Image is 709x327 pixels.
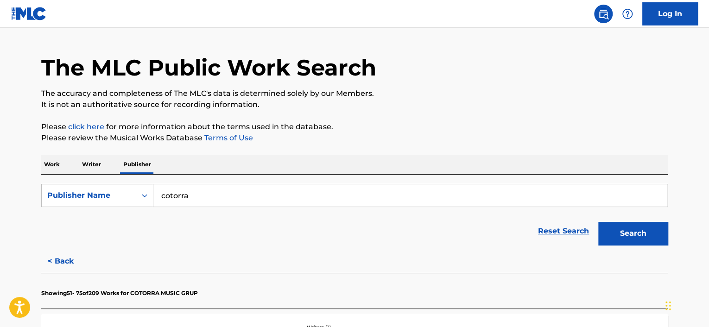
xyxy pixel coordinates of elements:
[203,133,253,142] a: Terms of Use
[663,283,709,327] div: Widget de chat
[598,8,609,19] img: search
[120,155,154,174] p: Publisher
[533,221,594,241] a: Reset Search
[41,54,376,82] h1: The MLC Public Work Search
[41,99,668,110] p: It is not an authoritative source for recording information.
[41,289,198,297] p: Showing 51 - 75 of 209 Works for COTORRA MUSIC GRUP
[68,122,104,131] a: click here
[594,5,613,23] a: Public Search
[41,155,63,174] p: Work
[642,2,698,25] a: Log In
[41,132,668,144] p: Please review the Musical Works Database
[663,283,709,327] iframe: Chat Widget
[41,121,668,132] p: Please for more information about the terms used in the database.
[47,190,131,201] div: Publisher Name
[41,184,668,250] form: Search Form
[41,250,97,273] button: < Back
[79,155,104,174] p: Writer
[622,8,633,19] img: help
[11,7,47,20] img: MLC Logo
[665,292,671,320] div: Arrastrar
[598,222,668,245] button: Search
[41,88,668,99] p: The accuracy and completeness of The MLC's data is determined solely by our Members.
[618,5,637,23] div: Help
